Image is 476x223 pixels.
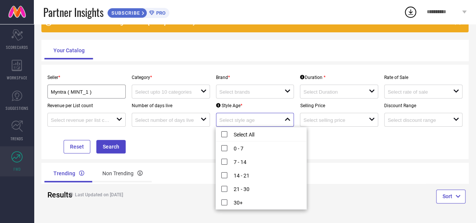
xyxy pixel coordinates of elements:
button: Sort [436,190,465,203]
button: Reset [64,140,90,153]
span: SUBSCRIBE [108,10,142,16]
input: Select number of days live [135,117,194,123]
p: Revenue per List count [47,103,126,108]
input: Select Duration [303,89,362,95]
p: Brand [216,75,294,80]
input: Select brands [219,89,278,95]
p: Number of days live [132,103,210,108]
span: TRENDS [11,136,23,141]
span: Partner Insights [43,5,103,20]
span: SCORECARDS [6,44,28,50]
input: Select rate of sale [388,89,446,95]
button: Search [96,140,126,153]
span: WORKSPACE [7,75,27,80]
input: Select discount range [388,117,446,123]
div: Duration [300,75,325,80]
h2: Results [47,190,59,199]
li: 7 - 14 [216,155,306,168]
input: Select style age [219,117,278,123]
input: Select seller [51,89,115,95]
p: Discount Range [384,103,462,108]
p: Selling Price [300,103,378,108]
h4: Last Updated on [DATE] [65,192,232,197]
p: Seller [47,75,126,80]
span: FWD [14,166,21,172]
span: PRO [154,10,166,16]
input: Select upto 10 categories [135,89,194,95]
p: Category [132,75,210,80]
input: Select revenue per list count [51,117,109,123]
div: Open download list [404,5,417,19]
p: Rate of Sale [384,75,462,80]
li: 30+ [216,196,306,209]
li: 0 - 7 [216,141,306,155]
div: Style Age [216,103,242,108]
li: 14 - 21 [216,168,306,182]
li: 21 - 30 [216,182,306,196]
a: SUBSCRIBEPRO [107,6,169,18]
span: SUGGESTIONS [6,105,29,111]
input: Select selling price [303,117,362,123]
div: Non Trending [93,164,152,182]
div: Your Catalog [44,41,94,59]
div: Trending [44,164,93,182]
div: Myntra ( MINT_1 ) [51,88,122,95]
li: Select All [216,127,306,141]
